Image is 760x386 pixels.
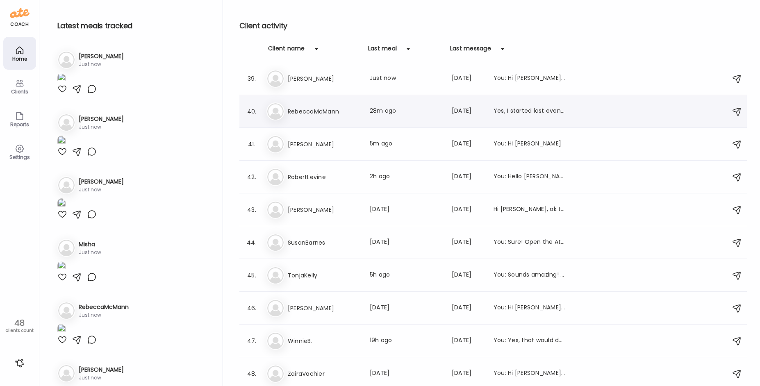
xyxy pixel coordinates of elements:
[247,205,257,215] div: 43.
[247,303,257,313] div: 46.
[58,302,75,319] img: bg-avatar-default.svg
[267,202,284,218] img: bg-avatar-default.svg
[247,74,257,84] div: 39.
[494,107,566,116] div: Yes, I started last evening. I decided I could manage it.
[452,172,484,182] div: [DATE]
[288,172,360,182] h3: RobertLevine
[288,303,360,313] h3: [PERSON_NAME]
[268,44,305,57] div: Client name
[58,177,75,193] img: bg-avatar-default.svg
[494,369,566,379] div: You: Hi [PERSON_NAME]! Just give the office a call to reschedule our appointment- either in offic...
[10,21,29,28] div: coach
[452,270,484,280] div: [DATE]
[452,107,484,116] div: [DATE]
[247,238,257,247] div: 44.
[494,205,566,215] div: Hi [PERSON_NAME], ok thanks. Right now, the hunger is manageable but if it gets bad I'll go up to...
[247,336,257,346] div: 47.
[288,369,360,379] h3: ZairaVachier
[288,238,360,247] h3: SusanBarnes
[288,270,360,280] h3: TonjaKelly
[247,172,257,182] div: 42.
[79,177,124,186] h3: [PERSON_NAME]
[452,139,484,149] div: [DATE]
[57,73,66,84] img: images%2FX5mjPIVfEibkjvRJ8csVap2gWCh2%2Fz2jeZ9tBeM6Wkep7Ckno%2FpjgdPrQTTo5YuHfXJFuq_1080
[370,270,442,280] div: 5h ago
[452,369,484,379] div: [DATE]
[57,261,66,272] img: images%2F3xVRt7y9apRwOMdhmMrJySvG6rf1%2FakzUkDjix9yLQMNFoxsn%2Fr6t9nYLmG5MyzvOklaPE_1080
[247,369,257,379] div: 48.
[288,107,360,116] h3: RebeccaMcMann
[370,74,442,84] div: Just now
[494,270,566,280] div: You: Sounds amazing! Friendly reminder to liberally add sea salt to all your meals and at drink e...
[370,139,442,149] div: 5m ago
[57,324,66,335] img: images%2FXWdvvPCfw4Rjn9zWuSQRFuWDGYk2%2FmHcZJLkn8ValvRGwCh2i%2Fy7pjvzwLqhWUIR20fHa2_1080
[58,240,75,256] img: bg-avatar-default.svg
[267,300,284,316] img: bg-avatar-default.svg
[370,107,442,116] div: 28m ago
[5,122,34,127] div: Reports
[79,61,124,68] div: Just now
[494,172,566,182] div: You: Hello [PERSON_NAME], thank you for adding your meals! Can you let us know approximate amount...
[79,240,101,249] h3: Misha
[288,205,360,215] h3: [PERSON_NAME]
[58,114,75,131] img: bg-avatar-default.svg
[247,139,257,149] div: 41.
[370,369,442,379] div: [DATE]
[267,136,284,152] img: bg-avatar-default.svg
[5,89,34,94] div: Clients
[247,107,257,116] div: 40.
[79,123,124,131] div: Just now
[79,366,124,374] h3: [PERSON_NAME]
[3,328,36,334] div: clients count
[452,336,484,346] div: [DATE]
[79,374,124,381] div: Just now
[494,238,566,247] div: You: Sure! Open the Ate app, press the orange plus sign button at the button (+) and then you hav...
[452,238,484,247] div: [DATE]
[368,44,397,57] div: Last meal
[288,139,360,149] h3: [PERSON_NAME]
[57,20,209,32] h2: Latest meals tracked
[79,303,129,311] h3: RebeccaMcMann
[267,267,284,284] img: bg-avatar-default.svg
[79,186,124,193] div: Just now
[370,336,442,346] div: 19h ago
[452,303,484,313] div: [DATE]
[267,333,284,349] img: bg-avatar-default.svg
[267,234,284,251] img: bg-avatar-default.svg
[57,136,66,147] img: images%2FEQF0lNx2D9MvxETZ27iei7D27TD3%2FfH2Tyvdb5gB25tqc9Tpn%2FHwF5rjpZqrhMXXGgryr9_1080
[267,103,284,120] img: bg-avatar-default.svg
[79,311,129,319] div: Just now
[5,154,34,160] div: Settings
[58,52,75,68] img: bg-avatar-default.svg
[79,52,124,61] h3: [PERSON_NAME]
[3,318,36,328] div: 48
[79,115,124,123] h3: [PERSON_NAME]
[267,366,284,382] img: bg-avatar-default.svg
[494,139,566,149] div: You: Hi [PERSON_NAME]
[452,205,484,215] div: [DATE]
[450,44,491,57] div: Last message
[58,365,75,381] img: bg-avatar-default.svg
[370,303,442,313] div: [DATE]
[5,56,34,61] div: Home
[10,7,30,20] img: ate
[79,249,101,256] div: Just now
[288,336,360,346] h3: WinnieB.
[370,172,442,182] div: 2h ago
[494,336,566,346] div: You: Yes, that would do it and is normal. You're welcome!
[239,20,747,32] h2: Client activity
[494,74,566,84] div: You: Hi [PERSON_NAME], thank you for adding pictures of all your meals! They look great! We hope ...
[57,198,66,209] img: images%2FaUaJOtuyhyYiMYRUAS5AgnZrxdF3%2FLqJMziYrFxk304b5FKih%2F0LzbT93WEw5ZL8J1T2lE_1080
[452,74,484,84] div: [DATE]
[494,303,566,313] div: You: Hi [PERSON_NAME]! Just sending a reminder to take photos of your meals! :)
[370,238,442,247] div: [DATE]
[267,169,284,185] img: bg-avatar-default.svg
[247,270,257,280] div: 45.
[370,205,442,215] div: [DATE]
[288,74,360,84] h3: [PERSON_NAME]
[267,70,284,87] img: bg-avatar-default.svg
